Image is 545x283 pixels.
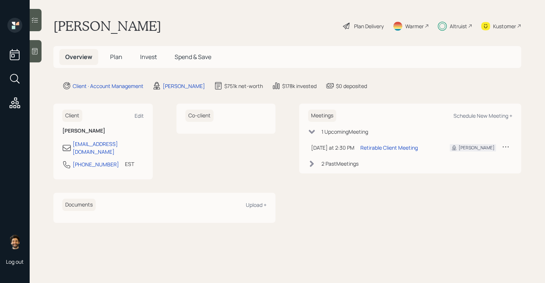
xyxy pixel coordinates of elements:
span: Spend & Save [175,53,211,61]
div: Client · Account Management [73,82,143,90]
div: Log out [6,258,24,265]
span: Invest [140,53,157,61]
div: Edit [135,112,144,119]
span: Overview [65,53,92,61]
h6: Client [62,110,82,122]
h1: [PERSON_NAME] [53,18,161,34]
div: Altruist [450,22,467,30]
div: 1 Upcoming Meeting [321,128,368,136]
div: [PERSON_NAME] [163,82,205,90]
div: $178k invested [282,82,317,90]
div: Plan Delivery [354,22,384,30]
h6: Documents [62,199,96,211]
div: [EMAIL_ADDRESS][DOMAIN_NAME] [73,140,144,156]
img: eric-schwartz-headshot.png [7,234,22,249]
div: [PERSON_NAME] [459,144,495,151]
div: [DATE] at 2:30 PM [311,144,354,152]
div: 2 Past Meeting s [321,160,359,167]
div: [PHONE_NUMBER] [73,160,119,168]
div: EST [125,160,134,168]
div: Kustomer [493,22,516,30]
h6: Co-client [185,110,214,122]
div: Warmer [405,22,424,30]
span: Plan [110,53,122,61]
div: Retirable Client Meeting [360,144,418,152]
div: Schedule New Meeting + [453,112,512,119]
h6: Meetings [308,110,336,122]
div: Upload + [246,201,267,208]
h6: [PERSON_NAME] [62,128,144,134]
div: $0 deposited [336,82,367,90]
div: $751k net-worth [224,82,263,90]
